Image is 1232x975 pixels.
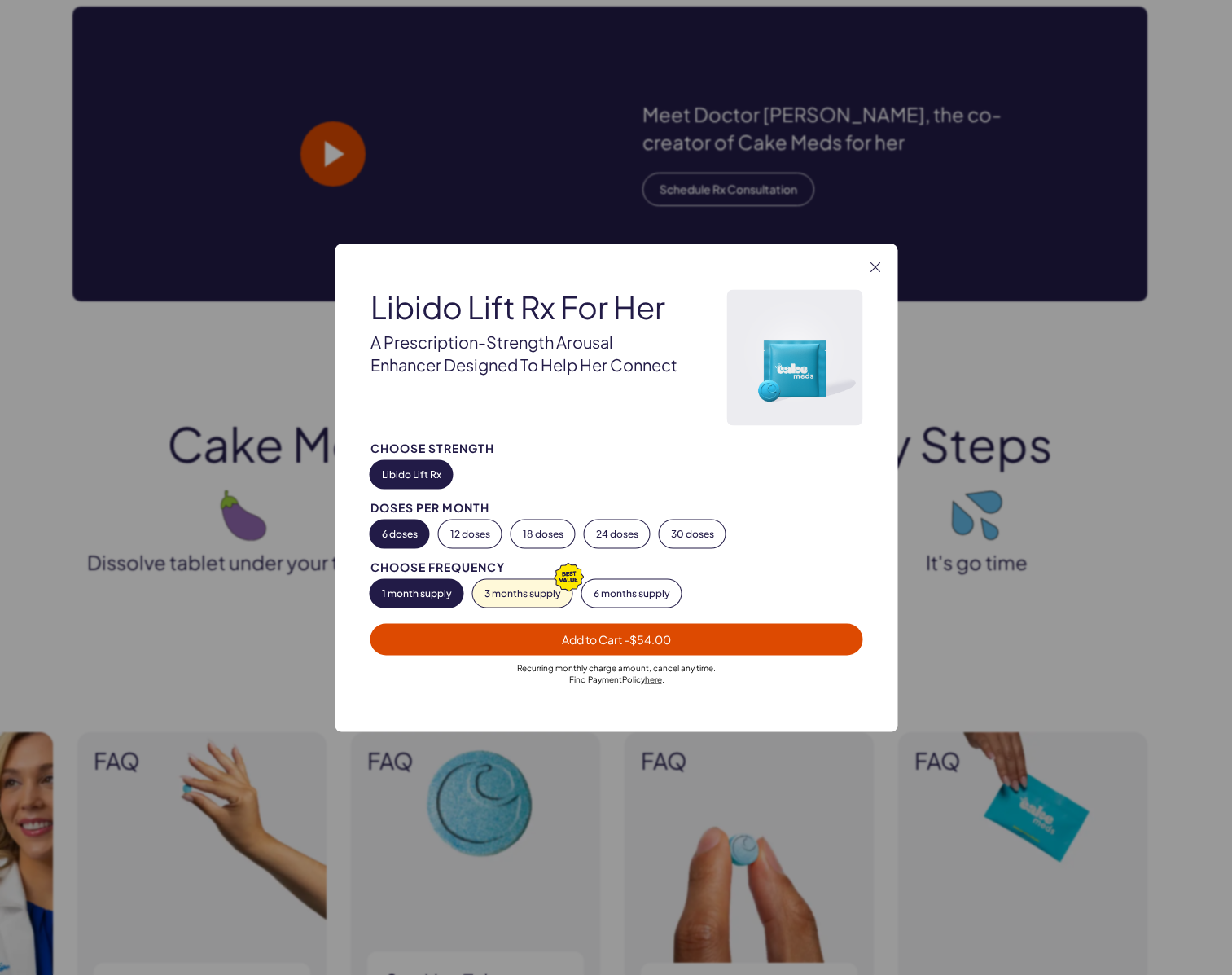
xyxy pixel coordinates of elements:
button: Libido Lift Rx [370,460,452,488]
button: 1 month supply [370,579,463,607]
div: Libido Lift Rx For Her [370,289,682,323]
div: Recurring monthly charge amount , cancel any time. Policy . [370,661,862,684]
button: 6 doses [370,520,428,547]
button: 12 doses [438,520,501,547]
button: 30 doses [659,520,725,547]
button: Add to Cart -$54.00 [370,623,862,655]
div: A prescription-strength arousal enhancer designed to help her connect [370,330,682,376]
span: - $54.00 [624,631,671,646]
button: 3 months supply [472,579,572,607]
div: Choose Frequency [370,560,862,573]
button: 6 months supply [581,579,681,607]
span: Add to Cart [562,631,671,646]
div: Choose Strength [370,441,862,454]
button: 24 doses [584,520,649,547]
button: 18 doses [511,520,574,547]
img: Libido Lift Rx For Her [726,289,862,425]
span: Find Payment [568,674,621,683]
div: Doses per Month [370,501,862,513]
a: here [644,674,661,683]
